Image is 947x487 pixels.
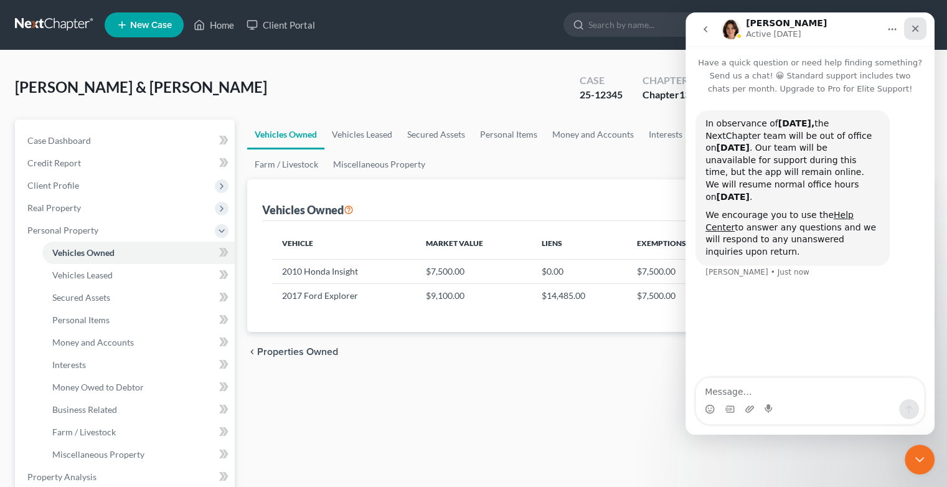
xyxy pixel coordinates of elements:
a: Secured Assets [400,120,473,149]
span: Personal Property [27,225,98,235]
span: Personal Items [52,314,110,325]
div: Vehicles Owned [262,202,354,217]
span: Money and Accounts [52,337,134,348]
span: Real Property [27,202,81,213]
td: $0.00 [532,260,627,283]
span: Client Profile [27,180,79,191]
input: Search by name... [588,13,702,36]
a: Home [187,14,240,36]
a: Case Dashboard [17,130,235,152]
a: Money and Accounts [42,331,235,354]
a: Business Related [42,399,235,421]
span: Properties Owned [257,347,338,357]
div: Chapter [643,73,690,88]
span: Vehicles Leased [52,270,113,280]
button: chevron_left Properties Owned [247,347,338,357]
a: Secured Assets [42,286,235,309]
span: Property Analysis [27,471,97,482]
span: Money Owed to Debtor [52,382,144,392]
a: Miscellaneous Property [42,443,235,466]
a: Money and Accounts [545,120,641,149]
a: Client Portal [240,14,321,36]
td: $9,100.00 [416,283,532,307]
div: 25-12345 [580,88,623,102]
td: $7,500.00 [627,260,730,283]
span: New Case [130,21,172,30]
span: 13 [679,88,690,100]
td: $14,485.00 [532,283,627,307]
a: Vehicles Owned [42,242,235,264]
span: Business Related [52,404,117,415]
a: Vehicles Leased [324,120,400,149]
td: $7,500.00 [627,283,730,307]
a: Miscellaneous Property [326,149,433,179]
a: Credit Report [17,152,235,174]
td: 2017 Ford Explorer [272,283,416,307]
th: Liens [532,231,627,260]
a: Interests [641,120,690,149]
iframe: Intercom live chat [686,12,935,435]
a: Farm / Livestock [42,421,235,443]
a: Personal Items [42,309,235,331]
th: Exemptions [627,231,730,260]
span: Vehicles Owned [52,247,115,258]
span: [PERSON_NAME] & [PERSON_NAME] [15,78,267,96]
span: Case Dashboard [27,135,91,146]
th: Vehicle [272,231,416,260]
span: Interests [52,359,86,370]
td: $7,500.00 [416,260,532,283]
a: Farm / Livestock [247,149,326,179]
span: Miscellaneous Property [52,449,144,460]
th: Market Value [416,231,532,260]
span: Secured Assets [52,292,110,303]
div: Chapter [643,88,690,102]
a: Interests [42,354,235,376]
a: Vehicles Leased [42,264,235,286]
span: Farm / Livestock [52,427,116,437]
a: Vehicles Owned [247,120,324,149]
i: chevron_left [247,347,257,357]
div: Case [580,73,623,88]
a: Personal Items [473,120,545,149]
a: Money Owed to Debtor [42,376,235,399]
span: Credit Report [27,158,81,168]
td: 2010 Honda Insight [272,260,416,283]
iframe: Intercom live chat [905,445,935,475]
